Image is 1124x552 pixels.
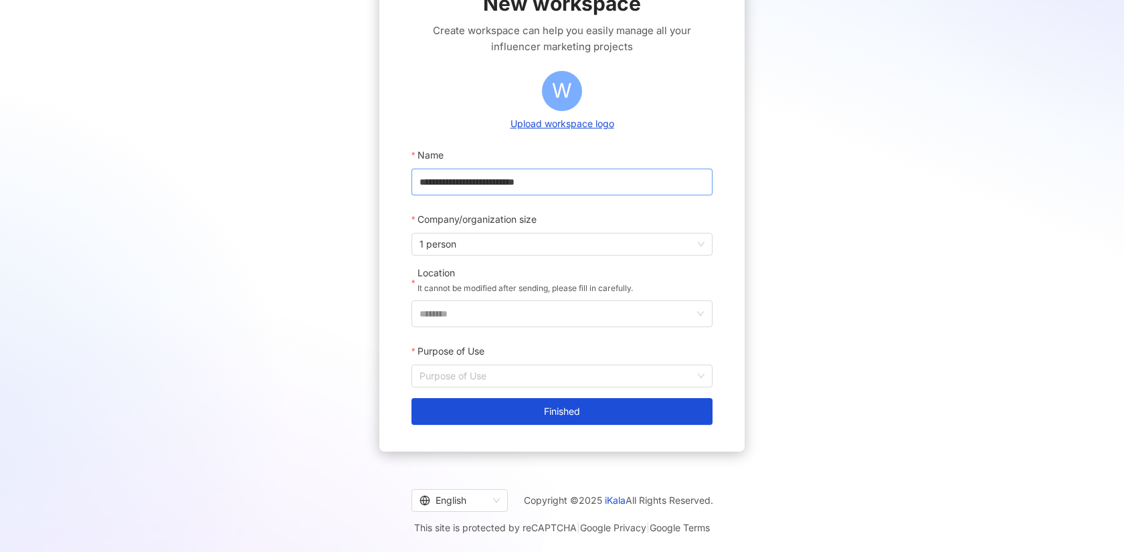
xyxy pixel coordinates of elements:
div: English [419,490,488,511]
span: W [552,75,572,106]
span: Finished [544,406,580,417]
button: Finished [411,398,713,425]
a: Google Terms [650,522,710,533]
label: Name [411,142,453,169]
div: Location [417,266,633,280]
span: This site is protected by reCAPTCHA [414,520,710,536]
p: It cannot be modified after sending, please fill in carefully. [417,282,633,295]
span: Copyright © 2025 All Rights Reserved. [524,492,713,509]
span: | [646,522,650,533]
a: Google Privacy [580,522,646,533]
span: Create workspace can help you easily manage all your influencer marketing projects [411,23,713,55]
label: Company/organization size [411,206,546,233]
button: Upload workspace logo [506,116,618,131]
input: Name [411,169,713,195]
label: Purpose of Use [411,338,494,365]
span: down [696,310,705,318]
span: | [577,522,580,533]
a: iKala [605,494,626,506]
span: 1 person [419,234,705,255]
